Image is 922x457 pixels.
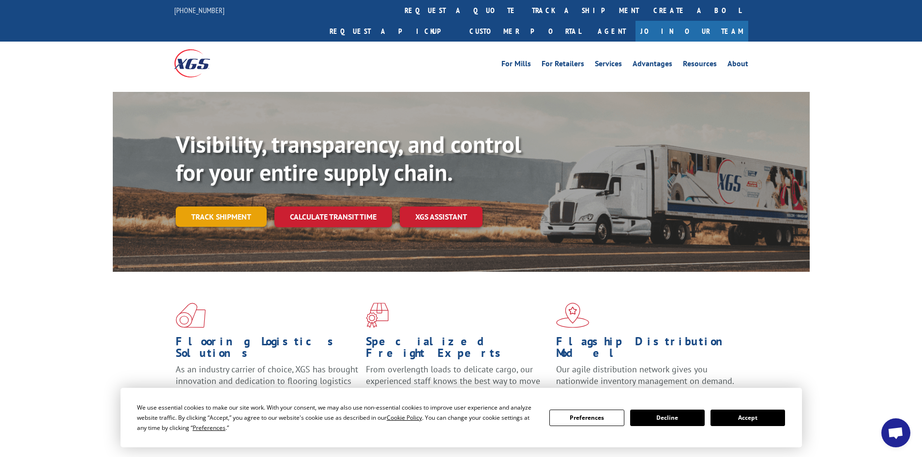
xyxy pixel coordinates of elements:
h1: Flooring Logistics Solutions [176,336,359,364]
h1: Flagship Distribution Model [556,336,739,364]
a: Request a pickup [322,21,462,42]
a: Customer Portal [462,21,588,42]
button: Accept [710,410,785,426]
a: Resources [683,60,717,71]
a: XGS ASSISTANT [400,206,483,227]
a: About [727,60,748,71]
a: For Mills [501,60,531,71]
div: Cookie Consent Prompt [121,388,802,447]
a: Join Our Team [635,21,748,42]
span: As an industry carrier of choice, XGS has brought innovation and dedication to flooring logistics... [176,364,358,398]
span: Our agile distribution network gives you nationwide inventory management on demand. [556,364,734,386]
a: Agent [588,21,635,42]
span: Preferences [193,424,226,432]
a: Advantages [633,60,672,71]
img: xgs-icon-focused-on-flooring-red [366,303,389,328]
img: xgs-icon-total-supply-chain-intelligence-red [176,303,206,328]
a: Track shipment [176,206,267,227]
b: Visibility, transparency, and control for your entire supply chain. [176,129,521,187]
button: Decline [630,410,705,426]
div: We use essential cookies to make our site work. With your consent, we may also use non-essential ... [137,402,538,433]
a: Services [595,60,622,71]
p: From overlength loads to delicate cargo, our experienced staff knows the best way to move your fr... [366,364,549,407]
span: Cookie Policy [387,413,422,422]
button: Preferences [549,410,624,426]
div: Open chat [881,418,910,447]
img: xgs-icon-flagship-distribution-model-red [556,303,589,328]
a: Calculate transit time [274,206,392,227]
a: For Retailers [542,60,584,71]
a: [PHONE_NUMBER] [174,5,225,15]
h1: Specialized Freight Experts [366,336,549,364]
